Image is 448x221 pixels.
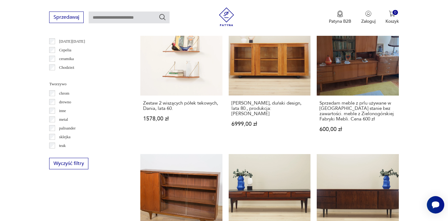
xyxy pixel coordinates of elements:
[140,13,222,144] a: Zestaw 2 wiszących półek tekowych, Dania, lata 60.Zestaw 2 wiszących półek tekowych, Dania, lata ...
[337,11,343,17] img: Ikona medalu
[143,101,219,111] h3: Zestaw 2 wiszących półek tekowych, Dania, lata 60.
[385,18,399,24] p: Koszyk
[49,81,125,87] p: Tworzywo
[59,99,71,106] p: drewno
[59,134,71,140] p: sklejka
[59,107,66,114] p: inne
[59,64,74,71] p: Chodzież
[365,11,371,17] img: Ikonka użytkownika
[59,151,90,158] p: tworzywo sztuczne
[385,11,399,24] button: 0Koszyk
[159,13,166,21] button: Szukaj
[49,16,84,20] a: Sprzedawaj
[143,116,219,121] p: 1578,00 zł
[231,121,308,127] p: 6999,00 zł
[59,47,72,54] p: Cepelia
[59,90,69,97] p: chrom
[49,158,88,169] button: Wyczyść filtry
[59,142,66,149] p: teak
[329,11,351,24] button: Patyna B2B
[320,101,396,122] h3: Sprzedam meble z prlu używane w [GEOGRAPHIC_DATA] stanie bez zawartości. meble z Zielonogórskiej ...
[317,13,399,144] a: Sprzedam meble z prlu używane w dobrym stanie bez zawartości. meble z Zielonogórskiej Fabryki Meb...
[427,196,444,214] iframe: Smartsupp widget button
[229,13,310,144] a: Witryna sosnowa, duński design, lata 80., produkcja: Dania[PERSON_NAME], duński design, lata 80.,...
[389,11,395,17] img: Ikona koszyka
[49,12,84,23] button: Sprzedawaj
[361,11,376,24] button: Zaloguj
[361,18,376,24] p: Zaloguj
[320,127,396,132] p: 600,00 zł
[59,116,68,123] p: metal
[217,7,236,26] img: Patyna - sklep z meblami i dekoracjami vintage
[59,125,76,132] p: palisander
[329,18,351,24] p: Patyna B2B
[329,11,351,24] a: Ikona medaluPatyna B2B
[59,55,74,62] p: ceramika
[59,73,74,80] p: Ćmielów
[59,38,85,45] p: [DATE][DATE]
[231,101,308,116] h3: [PERSON_NAME], duński design, lata 80., produkcja: [PERSON_NAME]
[393,10,398,15] div: 0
